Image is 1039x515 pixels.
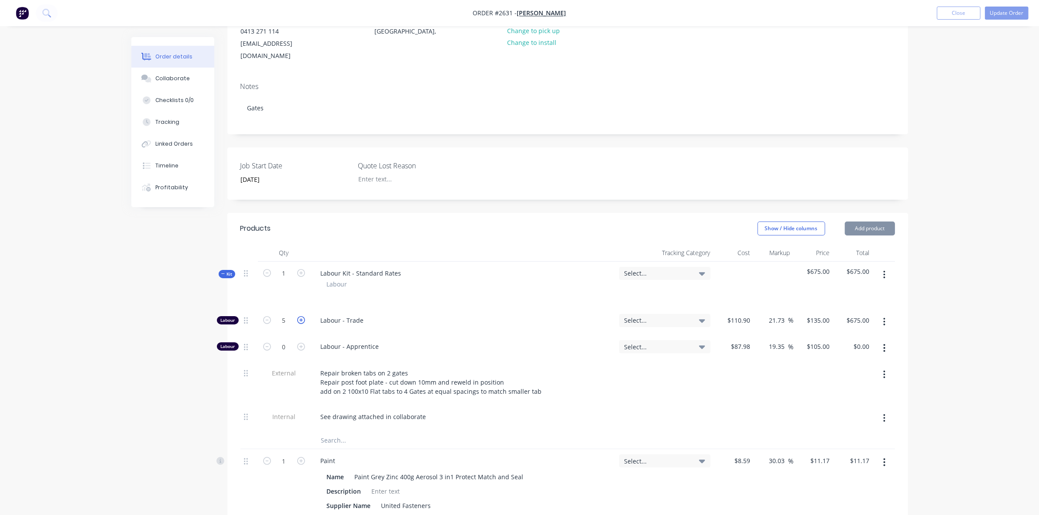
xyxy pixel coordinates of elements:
[714,244,754,262] div: Cost
[16,7,29,20] img: Factory
[234,173,343,186] input: Enter date
[788,342,793,352] span: %
[937,7,981,20] button: Close
[314,267,408,280] div: Labour Kit - Standard Rates
[758,222,825,235] button: Show / Hide columns
[240,95,895,121] div: Gates
[754,244,793,262] div: Markup
[327,280,347,289] span: Labour
[261,368,307,378] span: External
[788,456,793,466] span: %
[219,270,235,278] div: Kit
[131,111,214,133] button: Tracking
[616,244,714,262] div: Tracking Category
[837,267,869,276] span: $675.00
[240,223,271,234] div: Products
[155,162,178,170] div: Timeline
[261,412,307,421] span: Internal
[358,160,467,171] label: Quote Lost Reason
[985,7,1029,20] button: Update Order
[155,53,192,61] div: Order details
[155,118,179,126] div: Tracking
[221,271,233,277] span: Kit
[217,316,239,324] div: Labour
[131,177,214,198] button: Profitability
[131,133,214,155] button: Linked Orders
[314,410,433,423] div: See drawing attached in collaborate
[241,38,313,62] div: [EMAIL_ADDRESS][DOMAIN_NAME]
[240,160,350,171] label: Job Start Date
[845,222,895,235] button: Add product
[321,342,612,351] span: Labour - Apprentice
[473,9,517,17] span: Order #2631 -
[624,342,690,351] span: Select...
[131,155,214,177] button: Timeline
[314,454,343,467] div: Paint
[155,96,194,104] div: Checklists 0/0
[155,140,193,148] div: Linked Orders
[131,89,214,111] button: Checklists 0/0
[258,244,310,262] div: Qty
[155,75,190,82] div: Collaborate
[155,184,188,191] div: Profitability
[233,13,321,62] div: [PERSON_NAME]0413 271 114[EMAIL_ADDRESS][DOMAIN_NAME]
[131,68,214,89] button: Collaborate
[131,46,214,68] button: Order details
[793,244,833,262] div: Price
[833,244,873,262] div: Total
[321,316,612,325] span: Labour - Trade
[367,13,454,41] div: [GEOGRAPHIC_DATA], [GEOGRAPHIC_DATA],
[351,471,527,483] div: Paint Grey Zinc 400g Aerosol 3 in1 Protect Match and Seal
[503,25,565,37] button: Change to pick up
[241,25,313,38] div: 0413 271 114
[624,316,690,325] span: Select...
[323,485,365,498] div: Description
[314,367,549,398] div: Repair broken tabs on 2 gates Repair post foot plate - cut down 10mm and reweld in position add o...
[217,342,239,351] div: Labour
[797,267,830,276] span: $675.00
[240,82,895,91] div: Notes
[323,499,374,512] div: Supplier Name
[517,9,566,17] a: [PERSON_NAME]
[378,499,435,512] div: United Fasteners
[323,471,348,483] div: Name
[624,457,690,466] span: Select...
[503,37,561,48] button: Change to install
[321,431,495,449] input: Search...
[788,315,793,325] span: %
[624,269,690,278] span: Select...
